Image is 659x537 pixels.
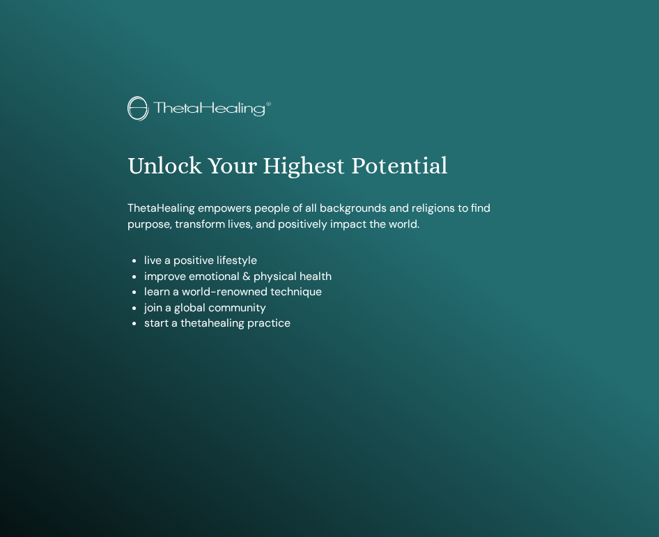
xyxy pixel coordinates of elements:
li: join a global community [144,300,532,316]
li: live a positive lifestyle [144,253,532,268]
p: ThetaHealing empowers people of all backgrounds and religions to find purpose, transform lives, a... [127,201,532,232]
li: start a thetahealing practice [144,316,532,331]
h1: Unlock Your Highest Potential [127,152,532,180]
li: improve emotional & physical health [144,269,532,284]
li: learn a world-renowned technique [144,284,532,299]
